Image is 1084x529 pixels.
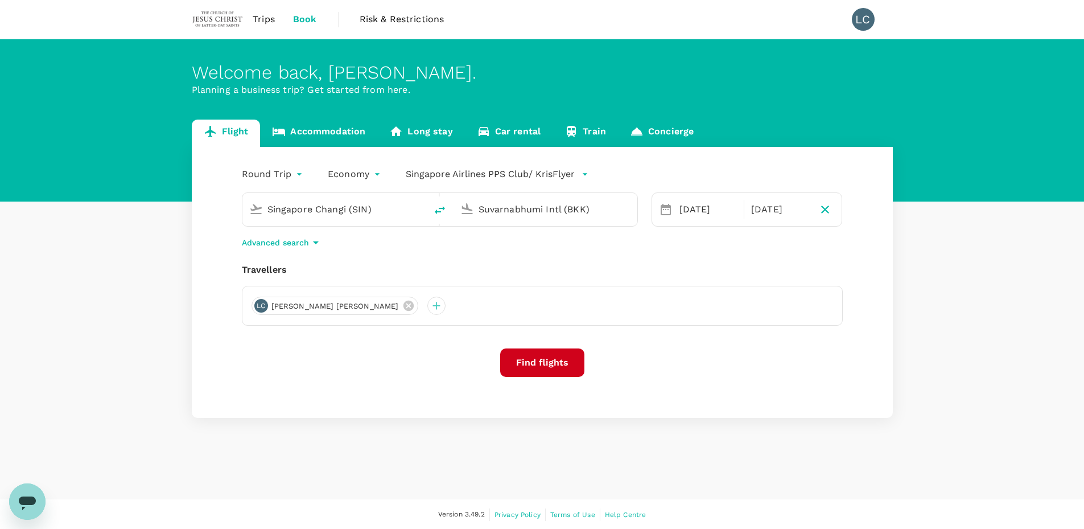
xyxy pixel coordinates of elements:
[377,120,464,147] a: Long stay
[747,198,813,221] div: [DATE]
[426,196,454,224] button: delete
[253,13,275,26] span: Trips
[254,299,268,313] div: LC
[605,509,646,521] a: Help Centre
[252,297,418,315] div: LC[PERSON_NAME] [PERSON_NAME]
[265,301,406,312] span: [PERSON_NAME] [PERSON_NAME]
[242,236,323,249] button: Advanced search
[479,200,613,218] input: Going to
[9,483,46,520] iframe: Button to launch messaging window
[293,13,317,26] span: Book
[242,165,306,183] div: Round Trip
[406,167,575,181] p: Singapore Airlines PPS Club/ KrisFlyer
[675,198,741,221] div: [DATE]
[550,509,595,521] a: Terms of Use
[494,509,541,521] a: Privacy Policy
[242,237,309,248] p: Advanced search
[465,120,553,147] a: Car rental
[242,263,843,277] div: Travellers
[550,511,595,519] span: Terms of Use
[618,120,706,147] a: Concierge
[192,120,261,147] a: Flight
[406,167,588,181] button: Singapore Airlines PPS Club/ KrisFlyer
[418,208,421,210] button: Open
[192,83,893,97] p: Planning a business trip? Get started from here.
[852,8,875,31] div: LC
[192,62,893,83] div: Welcome back , [PERSON_NAME] .
[553,120,618,147] a: Train
[328,165,383,183] div: Economy
[629,208,632,210] button: Open
[500,348,584,377] button: Find flights
[605,511,646,519] span: Help Centre
[267,200,402,218] input: Depart from
[192,7,244,32] img: The Malaysian Church of Jesus Christ of Latter-day Saints
[438,509,485,520] span: Version 3.49.2
[494,511,541,519] span: Privacy Policy
[260,120,377,147] a: Accommodation
[360,13,444,26] span: Risk & Restrictions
